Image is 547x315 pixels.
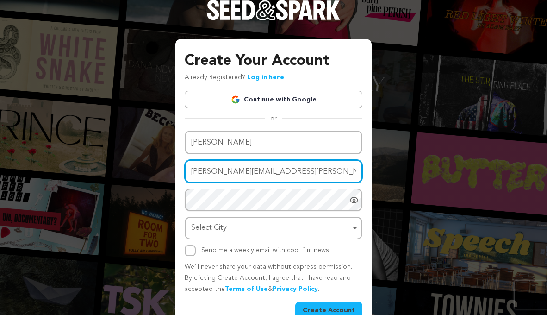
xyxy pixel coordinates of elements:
[185,91,362,108] a: Continue with Google
[225,286,268,292] a: Terms of Use
[185,160,362,183] input: Email address
[349,195,359,205] a: Show password as plain text. Warning: this will display your password on the screen.
[273,286,318,292] a: Privacy Policy
[185,72,284,83] p: Already Registered?
[231,95,240,104] img: Google logo
[191,221,350,235] div: Select City
[201,247,329,253] label: Send me a weekly email with cool film news
[185,50,362,72] h3: Create Your Account
[185,262,362,295] p: We’ll never share your data without express permission. By clicking Create Account, I agree that ...
[265,114,282,123] span: or
[185,131,362,154] input: Name
[247,74,284,81] a: Log in here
